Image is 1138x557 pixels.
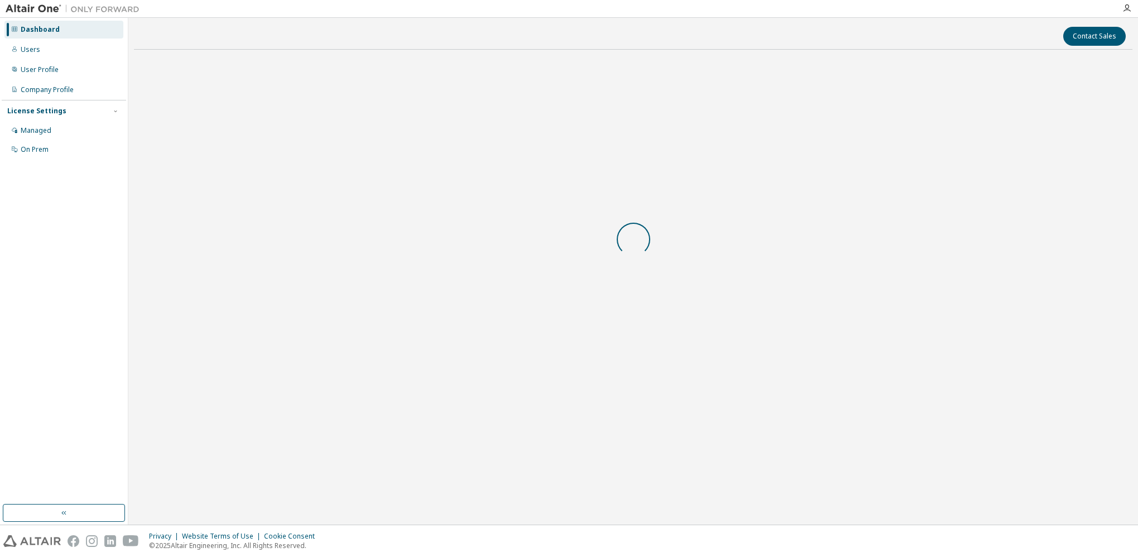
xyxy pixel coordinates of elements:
[86,535,98,547] img: instagram.svg
[68,535,79,547] img: facebook.svg
[6,3,145,15] img: Altair One
[3,535,61,547] img: altair_logo.svg
[21,25,60,34] div: Dashboard
[21,85,74,94] div: Company Profile
[21,45,40,54] div: Users
[264,532,321,541] div: Cookie Consent
[149,541,321,550] p: © 2025 Altair Engineering, Inc. All Rights Reserved.
[104,535,116,547] img: linkedin.svg
[1063,27,1126,46] button: Contact Sales
[21,65,59,74] div: User Profile
[149,532,182,541] div: Privacy
[182,532,264,541] div: Website Terms of Use
[21,126,51,135] div: Managed
[123,535,139,547] img: youtube.svg
[21,145,49,154] div: On Prem
[7,107,66,116] div: License Settings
